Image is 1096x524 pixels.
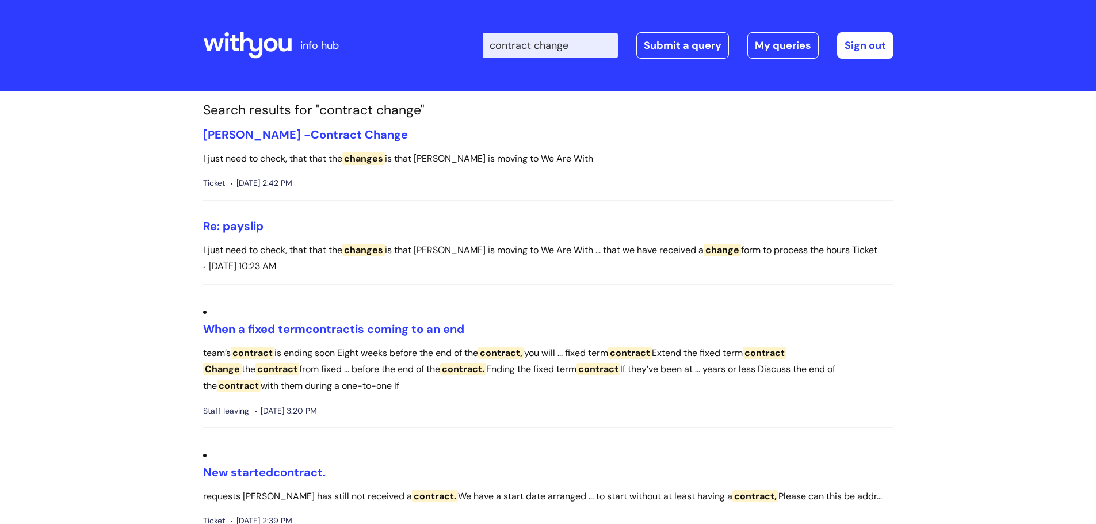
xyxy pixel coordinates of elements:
a: [PERSON_NAME] -Contract Change [203,127,408,142]
input: Search [483,33,618,58]
span: contract [576,363,620,375]
span: contract [608,347,652,359]
span: Change [203,363,242,375]
span: contract [217,380,261,392]
span: change [704,244,741,256]
span: [DATE] 3:20 PM [255,404,317,418]
span: contract [255,363,299,375]
span: contract. [273,465,326,480]
a: When a fixed termcontractis coming to an end [203,322,464,336]
a: Submit a query [636,32,729,59]
span: Ticket [852,242,877,259]
span: contract [231,347,274,359]
span: changes [342,152,385,165]
span: contract, [478,347,524,359]
p: I just need to check, that that the is that [PERSON_NAME] is moving to We Are With ... that we ha... [203,242,893,276]
span: [DATE] 10:23 AM [203,258,276,275]
span: Change [365,127,408,142]
a: New startedcontract. [203,465,326,480]
p: I just need to check, that that the is that [PERSON_NAME] is moving to We Are With [203,151,893,167]
span: contract, [732,490,778,502]
span: contract. [412,490,458,502]
span: Ticket [203,176,225,190]
div: | - [483,32,893,59]
p: team’s is ending soon Eight weeks before the end of the you will ... fixed term Extend the fixed ... [203,345,893,395]
span: contract [743,347,786,359]
span: contract. [440,363,486,375]
span: Staff leaving [203,404,249,418]
p: info hub [300,36,339,55]
span: changes [342,244,385,256]
a: My queries [747,32,819,59]
span: contract [305,322,355,336]
span: [DATE] 2:42 PM [231,176,292,190]
span: Contract [311,127,362,142]
p: requests [PERSON_NAME] has still not received a We have a start date arranged ... to start withou... [203,488,893,505]
h1: Search results for "contract change" [203,102,893,118]
a: Re: payslip [203,219,264,234]
a: Sign out [837,32,893,59]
